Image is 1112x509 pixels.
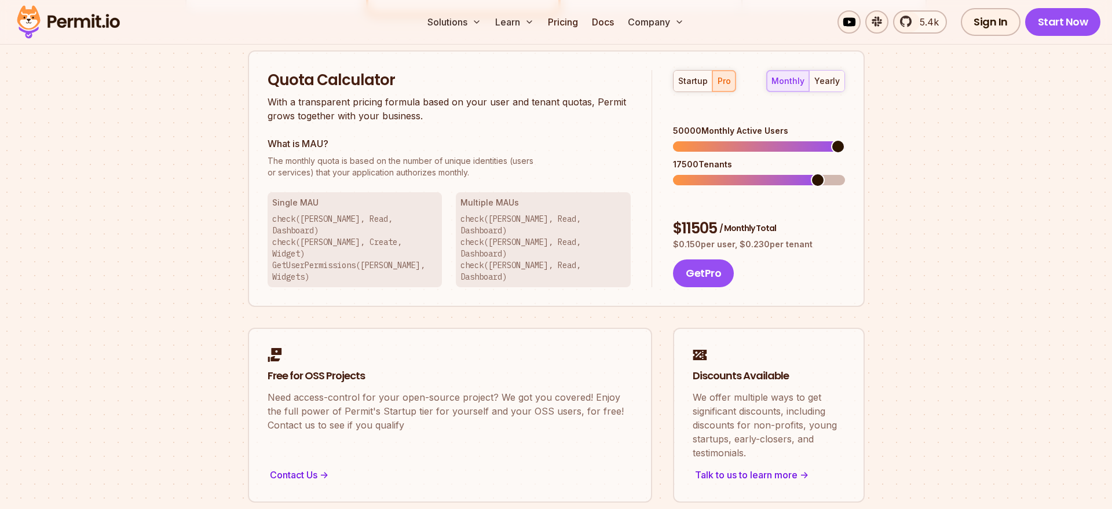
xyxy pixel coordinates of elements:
span: 5.4k [913,15,939,29]
div: Contact Us [268,467,632,483]
a: Sign In [961,8,1020,36]
button: Learn [491,10,539,34]
span: / Monthly Total [719,222,776,234]
p: With a transparent pricing formula based on your user and tenant quotas, Permit grows together wi... [268,95,631,123]
img: Permit logo [12,2,125,42]
div: $ 11505 [673,218,844,239]
div: Talk to us to learn more [693,467,845,483]
a: Pricing [543,10,583,34]
h2: Quota Calculator [268,70,631,91]
span: -> [800,468,809,482]
a: Discounts AvailableWe offer multiple ways to get significant discounts, including discounts for n... [673,328,865,503]
p: check([PERSON_NAME], Read, Dashboard) check([PERSON_NAME], Read, Dashboard) check([PERSON_NAME], ... [460,213,626,283]
p: or services) that your application authorizes monthly. [268,155,631,178]
p: We offer multiple ways to get significant discounts, including discounts for non-profits, young s... [693,390,845,460]
h3: Multiple MAUs [460,197,626,208]
a: Start Now [1025,8,1101,36]
p: Need access-control for your open-source project? We got you covered! Enjoy the full power of Per... [268,390,632,432]
span: The monthly quota is based on the number of unique identities (users [268,155,631,167]
p: $ 0.150 per user, $ 0.230 per tenant [673,239,844,250]
h2: Discounts Available [693,369,845,383]
div: 17500 Tenants [673,159,844,170]
div: yearly [814,75,840,87]
span: -> [320,468,328,482]
h2: Free for OSS Projects [268,369,632,383]
div: 50000 Monthly Active Users [673,125,844,137]
h3: Single MAU [272,197,438,208]
h3: What is MAU? [268,137,631,151]
button: GetPro [673,259,734,287]
a: Free for OSS ProjectsNeed access-control for your open-source project? We got you covered! Enjoy ... [248,328,652,503]
button: Solutions [423,10,486,34]
p: check([PERSON_NAME], Read, Dashboard) check([PERSON_NAME], Create, Widget) GetUserPermissions([PE... [272,213,438,283]
a: Docs [587,10,619,34]
div: startup [678,75,708,87]
a: 5.4k [893,10,947,34]
button: Company [623,10,689,34]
